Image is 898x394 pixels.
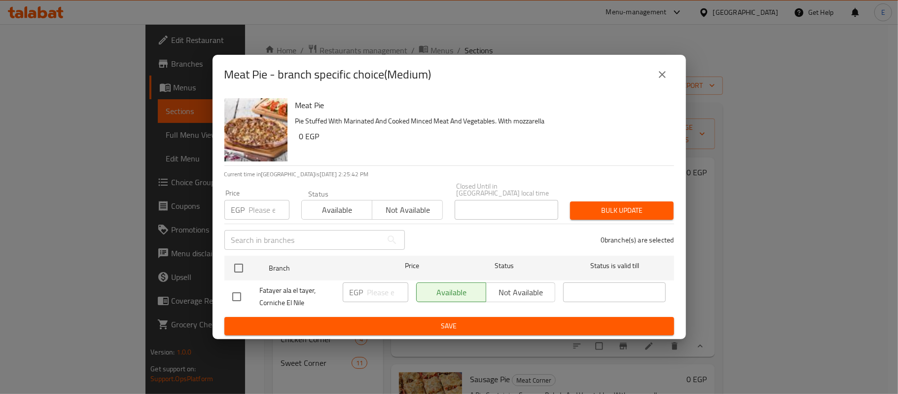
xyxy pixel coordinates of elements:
input: Please enter price [249,200,289,220]
span: Bulk update [578,204,666,217]
button: Available [301,200,372,220]
p: EGP [350,286,363,298]
p: 0 branche(s) are selected [601,235,674,245]
h2: Meat Pie - branch specific choice(Medium) [224,67,431,82]
input: Search in branches [224,230,382,250]
span: Status [453,260,555,272]
p: Current time in [GEOGRAPHIC_DATA] is [DATE] 2:25:42 PM [224,170,674,179]
span: Fatayer ala el tayer, Corniche El Nile [260,284,335,309]
span: Available [306,203,368,217]
img: Meat Pie [224,98,287,161]
button: Not available [372,200,443,220]
button: Save [224,317,674,335]
span: Price [379,260,445,272]
button: Bulk update [570,201,674,220]
span: Save [232,320,666,332]
span: Branch [269,262,371,275]
p: EGP [231,204,245,216]
h6: Meat Pie [295,98,666,112]
input: Please enter price [367,282,408,302]
h6: 0 EGP [299,129,666,143]
span: Not available [376,203,439,217]
button: close [650,63,674,86]
p: Pie Stuffed With Marinated And Cooked Minced Meat And Vegetables. With mozzarella [295,115,666,127]
span: Status is valid till [563,260,666,272]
